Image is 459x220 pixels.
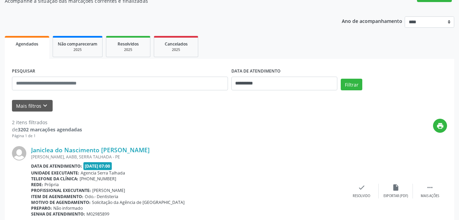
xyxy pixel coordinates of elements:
[353,194,370,198] div: Resolvido
[231,66,281,77] label: DATA DE ATENDIMENTO
[80,176,116,182] span: [PHONE_NUMBER]
[81,170,125,176] span: Agencia Serra Talhada
[44,182,59,187] span: Própria
[92,199,185,205] span: Solicitação da Agência de [GEOGRAPHIC_DATA]
[41,102,49,109] i: keyboard_arrow_down
[31,182,43,187] b: Rede:
[358,184,365,191] i: check
[16,41,38,47] span: Agendados
[111,47,145,52] div: 2025
[53,205,83,211] span: Não informado
[18,126,82,133] strong: 3202 marcações agendadas
[31,187,91,193] b: Profissional executante:
[426,184,434,191] i: 
[31,146,150,154] a: Janiclea do Nascimento [PERSON_NAME]
[31,194,83,199] b: Item de agendamento:
[31,176,78,182] b: Telefone da clínica:
[58,41,97,47] span: Não compareceram
[118,41,139,47] span: Resolvidos
[159,47,193,52] div: 2025
[12,146,26,160] img: img
[342,16,402,25] p: Ano de acompanhamento
[433,119,447,133] button: print
[31,205,52,211] b: Preparo:
[85,194,118,199] span: Odo.- Dentisteria
[12,126,82,133] div: de
[165,41,188,47] span: Cancelados
[31,211,85,217] b: Senha de atendimento:
[31,163,82,169] b: Data de atendimento:
[392,184,400,191] i: insert_drive_file
[383,194,408,198] div: Exportar (PDF)
[421,194,439,198] div: Mais ações
[58,47,97,52] div: 2025
[83,162,112,170] span: [DATE] 07:00
[436,122,444,130] i: print
[31,199,91,205] b: Motivo de agendamento:
[12,133,82,139] div: Página 1 de 1
[12,66,35,77] label: PESQUISAR
[31,154,345,160] div: [PERSON_NAME], AABB, SERRA TALHADA - PE
[31,170,79,176] b: Unidade executante:
[12,119,82,126] div: 2 itens filtrados
[341,79,362,90] button: Filtrar
[12,100,53,112] button: Mais filtroskeyboard_arrow_down
[86,211,109,217] span: M02985899
[92,187,125,193] span: [PERSON_NAME]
